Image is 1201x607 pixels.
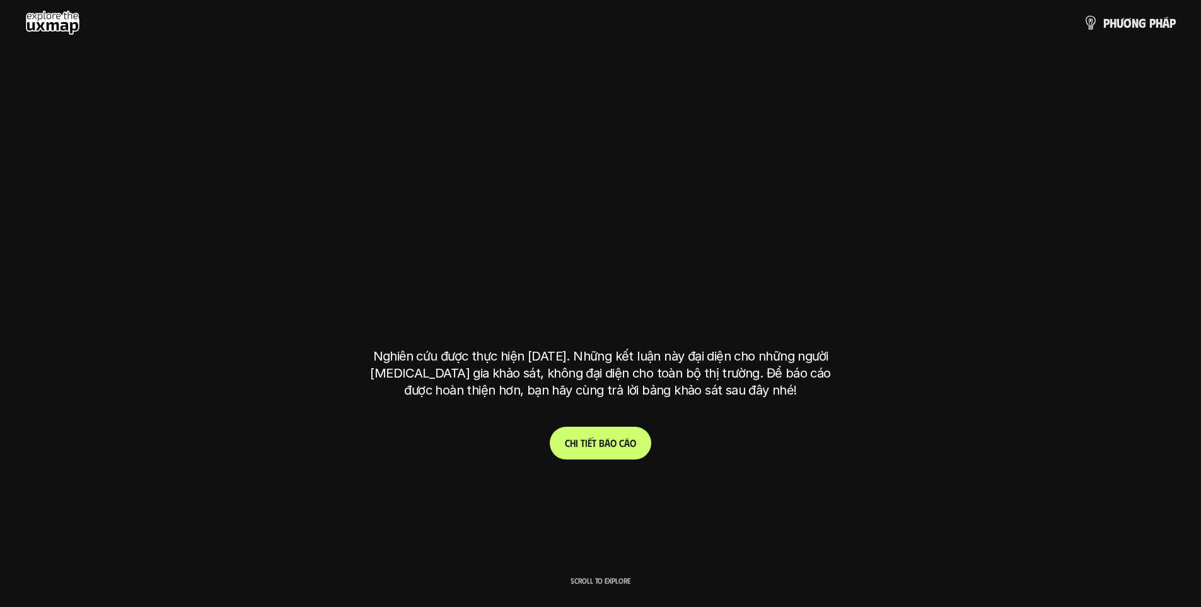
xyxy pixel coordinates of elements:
span: p [1149,16,1156,30]
p: Nghiên cứu được thực hiện [DATE]. Những kết luận này đại diện cho những người [MEDICAL_DATA] gia ... [364,348,837,399]
span: t [581,437,585,449]
span: t [592,437,596,449]
span: p [1169,16,1176,30]
span: o [630,437,636,449]
span: n [1132,16,1139,30]
span: h [570,437,576,449]
span: ơ [1123,16,1132,30]
span: á [605,437,610,449]
span: g [1139,16,1146,30]
span: h [1156,16,1163,30]
span: h [1110,16,1117,30]
span: o [610,437,617,449]
span: i [585,437,588,449]
h1: tại [GEOGRAPHIC_DATA] [376,267,825,320]
a: phươngpháp [1083,10,1176,35]
span: c [619,437,624,449]
span: ế [588,437,592,449]
h1: phạm vi công việc của [371,168,831,221]
span: á [1163,16,1169,30]
span: i [576,437,578,449]
span: á [624,437,630,449]
span: C [565,437,570,449]
span: ư [1117,16,1123,30]
h6: Kết quả nghiên cứu [557,136,653,151]
span: p [1103,16,1110,30]
p: Scroll to explore [571,576,630,585]
span: b [599,437,605,449]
